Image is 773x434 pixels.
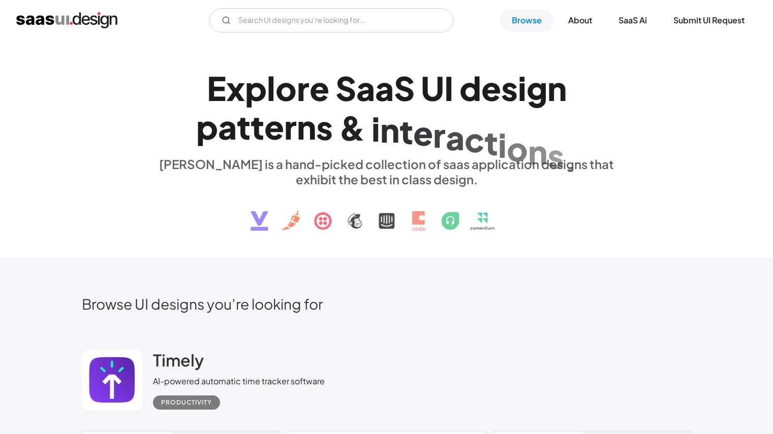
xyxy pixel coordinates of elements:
div: a [356,69,375,108]
a: Timely [153,350,204,375]
div: n [528,132,547,172]
div: . [564,140,577,179]
div: l [267,69,275,108]
a: Browse [500,9,554,31]
div: i [498,126,507,165]
div: E [207,69,226,108]
div: g [527,69,547,108]
h2: Timely [153,350,204,370]
div: p [196,107,218,146]
div: & [339,109,365,148]
div: t [251,107,264,146]
a: home [16,12,117,28]
div: I [444,69,453,108]
div: e [481,69,501,108]
div: n [297,108,316,147]
div: i [372,109,380,148]
div: o [507,129,528,168]
div: Productivity [161,396,212,409]
div: a [218,107,237,146]
a: SaaS Ai [606,9,659,31]
input: Search UI designs you're looking for... [209,8,453,32]
div: s [501,69,518,108]
div: r [297,69,310,108]
div: [PERSON_NAME] is a hand-picked collection of saas application designs that exhibit the best in cl... [153,156,621,187]
div: p [245,69,267,108]
div: s [547,136,564,175]
div: t [399,112,413,151]
div: a [446,118,465,157]
div: S [335,69,356,108]
a: Submit UI Request [661,9,757,31]
h2: Browse UI designs you’re looking for [82,295,692,313]
div: t [237,107,251,146]
div: n [547,69,567,108]
div: i [518,69,527,108]
div: e [413,114,433,153]
h1: Explore SaaS UI design patterns & interactions. [153,69,621,147]
img: text, icon, saas logo [233,187,541,240]
div: c [465,120,484,159]
div: a [375,69,394,108]
div: s [316,108,333,147]
div: AI-powered automatic time tracker software [153,375,325,387]
div: r [284,107,297,146]
div: n [380,111,399,150]
form: Email Form [209,8,453,32]
div: x [226,69,245,108]
a: About [556,9,604,31]
div: r [433,116,446,155]
div: e [310,69,329,108]
div: U [421,69,444,108]
div: o [275,69,297,108]
div: t [484,123,498,162]
div: d [459,69,481,108]
div: S [394,69,415,108]
div: e [264,107,284,146]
